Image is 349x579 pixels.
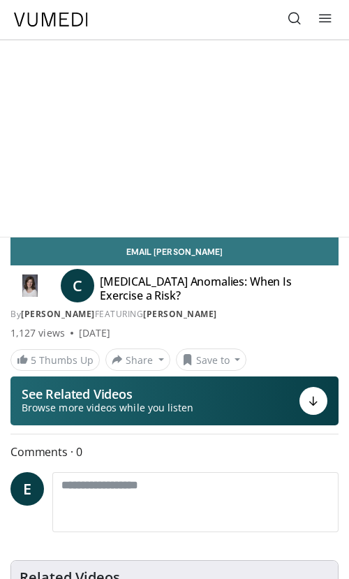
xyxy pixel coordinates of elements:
a: C [61,269,94,302]
a: 5 Thumbs Up [10,349,100,371]
h4: [MEDICAL_DATA] Anomalies: When Is Exercise a Risk? [100,274,330,302]
p: See Related Videos [22,387,193,401]
a: E [10,472,44,506]
button: Share [105,349,170,371]
span: Comments 0 [10,443,339,461]
a: [PERSON_NAME] [21,308,95,320]
img: VuMedi Logo [14,13,88,27]
span: 1,127 views [10,326,65,340]
div: [DATE] [79,326,110,340]
a: Email [PERSON_NAME] [10,237,339,265]
img: Dr. Corey Stiver [10,274,50,297]
span: Browse more videos while you listen [22,401,193,415]
div: By FEATURING [10,308,339,321]
span: 5 [31,353,36,367]
button: Save to [176,349,247,371]
button: See Related Videos Browse more videos while you listen [10,376,339,425]
a: [PERSON_NAME] [143,308,217,320]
